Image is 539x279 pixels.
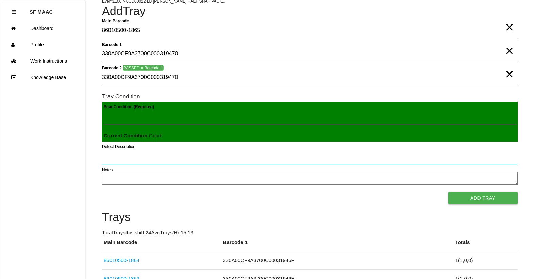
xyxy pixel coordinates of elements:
[221,239,454,251] th: Barcode 1
[505,14,514,27] span: Clear Input
[102,93,518,100] h6: Tray Condition
[102,239,221,251] th: Main Barcode
[104,133,147,138] b: Current Condition
[505,61,514,74] span: Clear Input
[102,42,122,47] b: Barcode 1
[102,18,129,23] b: Main Barcode
[102,167,113,173] label: Notes
[448,192,518,204] button: Add Tray
[102,23,518,38] input: Required
[123,65,163,71] span: PASSED = Barcode 1
[104,104,154,109] b: Scan Condition (Required)
[505,37,514,51] span: Clear Input
[0,20,85,36] a: Dashboard
[454,251,518,270] td: 1 ( 1 , 0 , 0 )
[102,144,135,150] label: Defect Description
[30,4,53,15] p: SF MAAC
[102,211,518,224] h4: Trays
[102,5,518,18] h4: Add Tray
[0,53,85,69] a: Work Instructions
[221,251,454,270] td: 330A00CF9A3700C00031946F
[104,133,161,138] span: : Good
[454,239,518,251] th: Totals
[0,36,85,53] a: Profile
[102,65,122,70] b: Barcode 2
[12,4,16,20] div: Close
[102,229,518,237] p: Total Trays this shift: 24 Avg Trays /Hr: 15.13
[104,257,139,263] a: 86010500-1864
[0,69,85,85] a: Knowledge Base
